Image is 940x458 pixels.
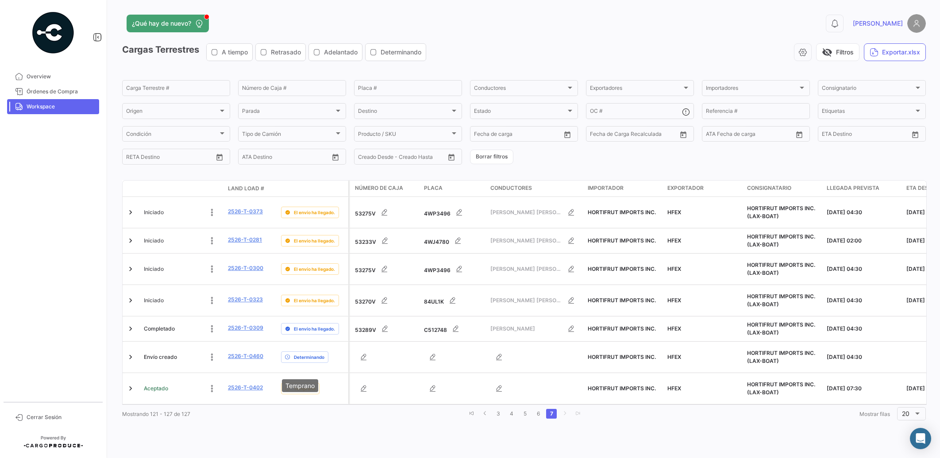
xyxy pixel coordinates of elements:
[487,181,584,196] datatable-header-cell: Conductores
[823,181,903,196] datatable-header-cell: Llegada prevista
[827,297,862,304] span: [DATE] 04:30
[664,181,744,196] datatable-header-cell: Exportador
[590,132,591,139] input: Desde
[706,86,798,92] span: Importadores
[277,185,348,192] datatable-header-cell: Delay Status
[126,155,127,161] input: Desde
[713,132,755,139] input: ATA Hasta
[242,109,334,115] span: Parada
[294,209,335,216] span: El envío ha llegado.
[355,204,417,221] div: 53275V
[228,208,263,216] a: 2526-T-0373
[355,292,417,309] div: 53270V
[358,109,450,115] span: Destino
[559,409,570,419] a: go to next page
[213,150,226,164] button: Open calendar
[907,14,926,33] img: placeholder-user.png
[597,132,639,139] input: Hasta
[474,86,566,92] span: Conductores
[827,325,862,332] span: [DATE] 04:30
[677,128,690,141] button: Open calendar
[31,11,75,55] img: powered-by.png
[126,132,218,139] span: Condición
[7,69,99,84] a: Overview
[590,86,682,92] span: Exportadores
[445,150,458,164] button: Open calendar
[126,324,135,333] a: Expand/Collapse Row
[144,325,175,333] span: Completado
[545,406,558,421] li: page 7
[492,406,505,421] li: page 3
[228,264,263,272] a: 2526-T-0300
[294,325,335,332] span: El envío ha llegado.
[144,385,168,393] span: Aceptado
[588,297,656,304] span: HORTIFRUT IMPORTS INC.
[747,293,815,308] span: HORTIFRUT IMPORTS INC. (LAX-BOAT)
[822,86,914,92] span: Consignatario
[490,296,562,304] span: [PERSON_NAME] [PERSON_NAME]
[424,184,443,192] span: Placa
[747,321,815,336] span: HORTIFRUT IMPORTS INC. (LAX-BOAT)
[481,132,523,139] input: Hasta
[122,43,429,61] h3: Cargas Terrestres
[324,48,358,57] span: Adelantado
[747,381,815,396] span: HORTIFRUT IMPORTS INC. (LAX-BOAT)
[242,132,334,139] span: Tipo de Camión
[424,320,483,338] div: C512748
[470,150,513,164] button: Borrar filtros
[365,155,407,161] input: Creado Hasta
[144,265,164,273] span: Iniciado
[309,44,362,61] button: Adelantado
[122,411,190,417] span: Mostrando 121 - 127 de 127
[294,237,335,244] span: El envío ha llegado.
[126,265,135,273] a: Expand/Collapse Row
[827,209,862,216] span: [DATE] 04:30
[520,409,530,419] a: 5
[588,209,656,216] span: HORTIFRUT IMPORTS INC.
[133,155,175,161] input: Hasta
[144,353,177,361] span: Envío creado
[506,409,517,419] a: 4
[490,237,562,245] span: [PERSON_NAME] [PERSON_NAME]
[793,128,806,141] button: Open calendar
[127,15,209,32] button: ¿Qué hay de nuevo?
[588,266,656,272] span: HORTIFRUT IMPORTS INC.
[355,232,417,250] div: 53233V
[144,237,164,245] span: Iniciado
[667,209,681,216] span: HFEX
[667,184,704,192] span: Exportador
[126,296,135,305] a: Expand/Collapse Row
[358,155,359,161] input: Creado Desde
[228,384,263,392] a: 2526-T-0402
[144,208,164,216] span: Iniciado
[829,132,871,139] input: Hasta
[490,208,562,216] span: [PERSON_NAME] [PERSON_NAME]
[366,44,426,61] button: Determinando
[816,43,859,61] button: visibility_offFiltros
[355,320,417,338] div: 53289V
[588,237,656,244] span: HORTIFRUT IMPORTS INC.
[667,354,681,360] span: HFEX
[132,19,191,28] span: ¿Qué hay de nuevo?
[561,128,574,141] button: Open calendar
[7,84,99,99] a: Órdenes de Compra
[533,409,543,419] a: 6
[864,43,926,61] button: Exportar.xlsx
[350,181,420,196] datatable-header-cell: Número de Caja
[27,103,96,111] span: Workspace
[207,44,252,61] button: A tiempo
[667,385,681,392] span: HFEX
[667,325,681,332] span: HFEX
[424,260,483,278] div: 4WP3496
[859,411,890,417] span: Mostrar filas
[256,44,305,61] button: Retrasado
[588,385,656,392] span: HORTIFRUT IMPORTS INC.
[424,232,483,250] div: 4WJ4780
[827,354,862,360] span: [DATE] 04:30
[424,292,483,309] div: 84UL1K
[224,181,277,196] datatable-header-cell: Land Load #
[228,236,262,244] a: 2526-T-0281
[126,109,218,115] span: Origen
[228,352,263,360] a: 2526-T-0460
